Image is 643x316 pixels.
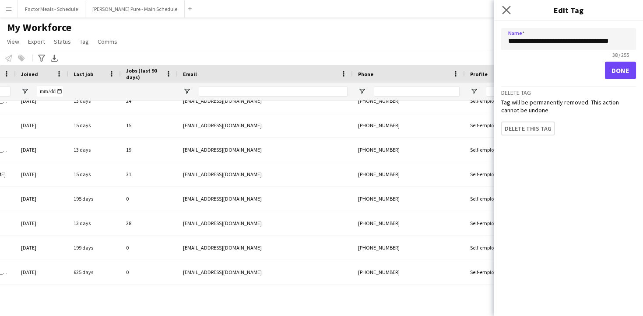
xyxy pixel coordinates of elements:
button: Done [605,62,636,79]
span: Tag [80,38,89,45]
button: Delete this tag [501,122,555,135]
p: Tag will be permanently removed. This action cannot be undone [501,98,636,114]
div: Self-employed Crew [465,211,521,235]
div: [EMAIL_ADDRESS][DOMAIN_NAME] [178,260,353,284]
div: [PHONE_NUMBER] [353,138,465,162]
div: [EMAIL_ADDRESS][DOMAIN_NAME] [178,187,353,211]
div: [EMAIL_ADDRESS][DOMAIN_NAME] [178,236,353,260]
div: 28 [121,211,178,235]
div: 19 [121,138,178,162]
div: [PHONE_NUMBER] [353,285,465,309]
div: 195 days [68,187,121,211]
input: Phone Filter Input [374,86,460,97]
h3: Delete tag [501,89,636,97]
div: Self-employed Crew [465,113,521,137]
div: 15 days [68,285,121,309]
button: Open Filter Menu [183,87,191,95]
div: Self-employed Crew [465,89,521,113]
div: [PHONE_NUMBER] [353,187,465,211]
button: Open Filter Menu [470,87,478,95]
input: Joined Filter Input [37,86,63,97]
div: 0 [121,236,178,260]
div: [DATE] [16,113,68,137]
div: 13 days [68,211,121,235]
a: Export [25,36,49,47]
div: [EMAIL_ADDRESS][DOMAIN_NAME] [178,138,353,162]
div: Self-employed Crew [465,162,521,186]
button: Open Filter Menu [358,87,366,95]
div: [EMAIL_ADDRESS][DOMAIN_NAME] [178,211,353,235]
button: Factor Meals - Schedule [18,0,85,17]
div: [PHONE_NUMBER] [353,113,465,137]
div: [DATE] [16,138,68,162]
span: Joined [21,71,38,77]
div: Self-employed Crew [465,236,521,260]
div: [DATE] [16,285,68,309]
div: 24 [121,89,178,113]
span: Status [54,38,71,45]
div: Self-employed Crew [465,187,521,211]
button: Open Filter Menu [21,87,29,95]
span: Comms [98,38,117,45]
a: Tag [76,36,92,47]
input: Profile Filter Input [486,86,516,97]
div: 15 days [68,113,121,137]
div: [PHONE_NUMBER] [353,211,465,235]
span: Jobs (last 90 days) [126,67,162,80]
span: Email [183,71,197,77]
div: 15 [121,113,178,137]
span: 38 / 255 [605,52,636,58]
app-action-btn: Advanced filters [36,53,47,63]
div: 15 days [68,162,121,186]
div: [DATE] [16,162,68,186]
app-action-btn: Export XLSX [49,53,60,63]
div: [DATE] [16,211,68,235]
div: 0 [121,260,178,284]
div: [DATE] [16,89,68,113]
div: [DATE] [16,187,68,211]
a: Status [50,36,74,47]
div: [EMAIL_ADDRESS][DOMAIN_NAME] [178,113,353,137]
h3: Edit Tag [494,4,643,16]
div: [PHONE_NUMBER] [353,89,465,113]
div: [EMAIL_ADDRESS][DOMAIN_NAME] [178,285,353,309]
div: [DATE] [16,236,68,260]
div: Self-employed Crew [465,285,521,309]
div: Self-employed Crew [465,138,521,162]
span: Export [28,38,45,45]
div: Self-employed Crew [465,260,521,284]
input: Email Filter Input [199,86,348,97]
span: Phone [358,71,373,77]
div: 13 days [68,89,121,113]
a: View [4,36,23,47]
div: 0 [121,187,178,211]
span: View [7,38,19,45]
div: 31 [121,162,178,186]
span: Profile [470,71,488,77]
div: 33 [121,285,178,309]
div: 625 days [68,260,121,284]
div: 13 days [68,138,121,162]
div: 199 days [68,236,121,260]
div: [EMAIL_ADDRESS][DOMAIN_NAME] [178,162,353,186]
div: [PHONE_NUMBER] [353,236,465,260]
div: [PHONE_NUMBER] [353,162,465,186]
div: [DATE] [16,260,68,284]
div: [EMAIL_ADDRESS][DOMAIN_NAME] [178,89,353,113]
span: My Workforce [7,21,71,34]
span: Last job [74,71,93,77]
div: [PHONE_NUMBER] [353,260,465,284]
a: Comms [94,36,121,47]
button: [PERSON_NAME] Pure - Main Schedule [85,0,185,17]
